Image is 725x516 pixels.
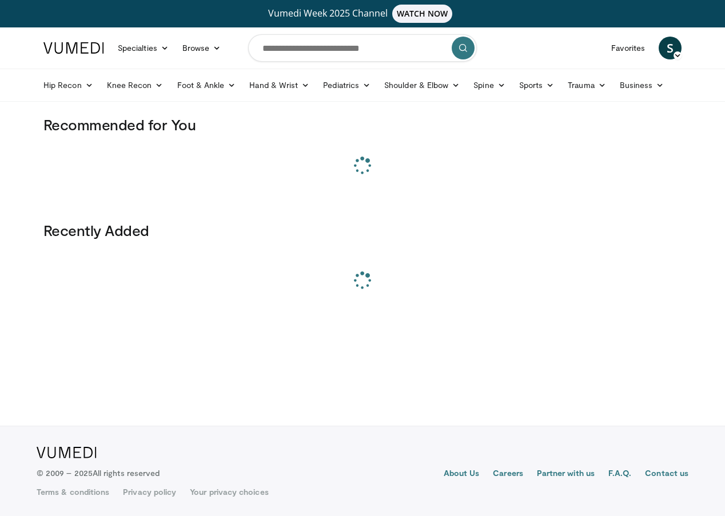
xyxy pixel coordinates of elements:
h3: Recently Added [43,221,682,239]
p: © 2009 – 2025 [37,467,160,479]
a: Hip Recon [37,74,100,97]
a: Vumedi Week 2025 ChannelWATCH NOW [45,5,680,23]
a: Specialties [111,37,176,59]
a: Trauma [561,74,613,97]
a: Terms & conditions [37,486,109,498]
a: Your privacy choices [190,486,268,498]
a: Favorites [604,37,652,59]
a: S [659,37,682,59]
a: Partner with us [537,467,595,481]
a: Spine [467,74,512,97]
a: Knee Recon [100,74,170,97]
a: About Us [444,467,480,481]
a: Foot & Ankle [170,74,243,97]
span: WATCH NOW [392,5,453,23]
a: Careers [493,467,523,481]
a: Pediatrics [316,74,377,97]
a: Business [613,74,671,97]
a: Privacy policy [123,486,176,498]
a: Shoulder & Elbow [377,74,467,97]
a: F.A.Q. [608,467,631,481]
input: Search topics, interventions [248,34,477,62]
img: VuMedi Logo [37,447,97,458]
span: All rights reserved [93,468,160,478]
a: Contact us [645,467,688,481]
a: Browse [176,37,228,59]
h3: Recommended for You [43,115,682,134]
a: Hand & Wrist [242,74,316,97]
a: Sports [512,74,561,97]
img: VuMedi Logo [43,42,104,54]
